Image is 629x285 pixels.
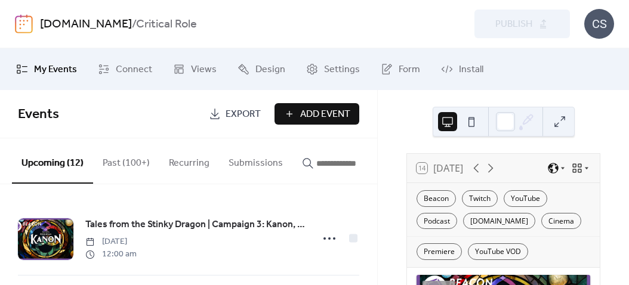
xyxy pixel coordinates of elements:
button: Submissions [219,138,292,182]
span: [DATE] [85,236,137,248]
div: YouTube [504,190,547,207]
div: CS [584,9,614,39]
a: [DOMAIN_NAME] [40,13,132,36]
a: Views [164,53,226,85]
a: Settings [297,53,369,85]
span: Install [459,63,483,77]
b: / [132,13,136,36]
div: Premiere [417,243,462,260]
span: Export [226,107,261,122]
a: Install [432,53,492,85]
span: Connect [116,63,152,77]
div: [DOMAIN_NAME] [463,213,535,230]
button: Past (100+) [93,138,159,182]
button: Upcoming (12) [12,138,93,184]
span: Events [18,101,59,128]
div: Cinema [541,213,581,230]
div: Beacon [417,190,456,207]
span: Settings [324,63,360,77]
div: Twitch [462,190,498,207]
span: Design [255,63,285,77]
button: Add Event [275,103,359,125]
a: Design [229,53,294,85]
span: Add Event [300,107,350,122]
span: My Events [34,63,77,77]
a: Connect [89,53,161,85]
b: Critical Role [136,13,197,36]
a: Tales from the Stinky Dragon | Campaign 3: Kanon, Episode 26 | Beacon [85,217,306,233]
span: Tales from the Stinky Dragon | Campaign 3: Kanon, Episode 26 | Beacon [85,218,306,232]
a: My Events [7,53,86,85]
a: Form [372,53,429,85]
div: Podcast [417,213,457,230]
a: Export [200,103,270,125]
span: Form [399,63,420,77]
span: 12:00 am [85,248,137,261]
button: Recurring [159,138,219,182]
span: Views [191,63,217,77]
img: logo [15,14,33,33]
div: YouTube VOD [468,243,528,260]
